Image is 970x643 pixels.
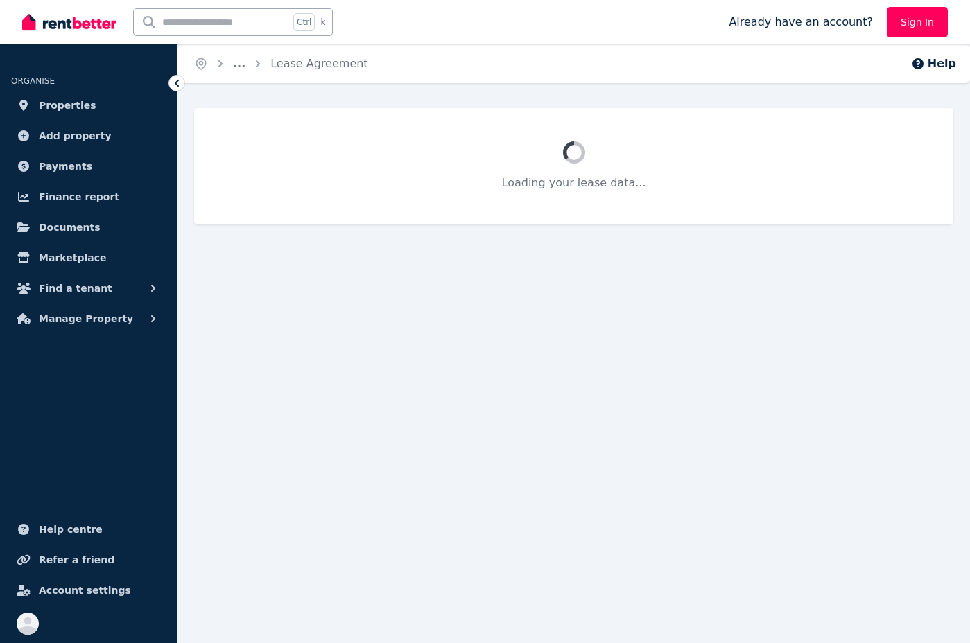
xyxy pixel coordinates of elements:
a: Refer a friend [11,546,166,574]
a: Help centre [11,516,166,543]
a: ... [233,57,245,70]
span: Already have an account? [729,14,873,30]
span: Find a tenant [39,280,112,297]
span: Add property [39,127,112,144]
span: k [320,17,325,28]
a: Account settings [11,576,166,604]
a: Properties [11,91,166,119]
a: Documents [11,213,166,241]
a: Lease Agreement [270,57,367,70]
button: Help [911,55,956,72]
span: Refer a friend [39,552,114,568]
span: Payments [39,158,92,175]
button: Find a tenant [11,274,166,302]
span: Ctrl [293,13,315,31]
button: Manage Property [11,305,166,333]
a: Sign In [887,7,948,37]
span: ORGANISE [11,76,55,86]
span: Manage Property [39,310,133,327]
span: Marketplace [39,249,106,266]
span: Documents [39,219,101,236]
nav: Breadcrumb [177,44,385,83]
a: Marketplace [11,244,166,272]
span: Properties [39,97,96,114]
a: Payments [11,152,166,180]
a: Finance report [11,183,166,211]
span: Account settings [39,582,131,599]
span: Finance report [39,188,119,205]
p: Loading your lease data... [227,175,920,191]
img: RentBetter [22,12,116,33]
span: Help centre [39,521,103,538]
a: Add property [11,122,166,150]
